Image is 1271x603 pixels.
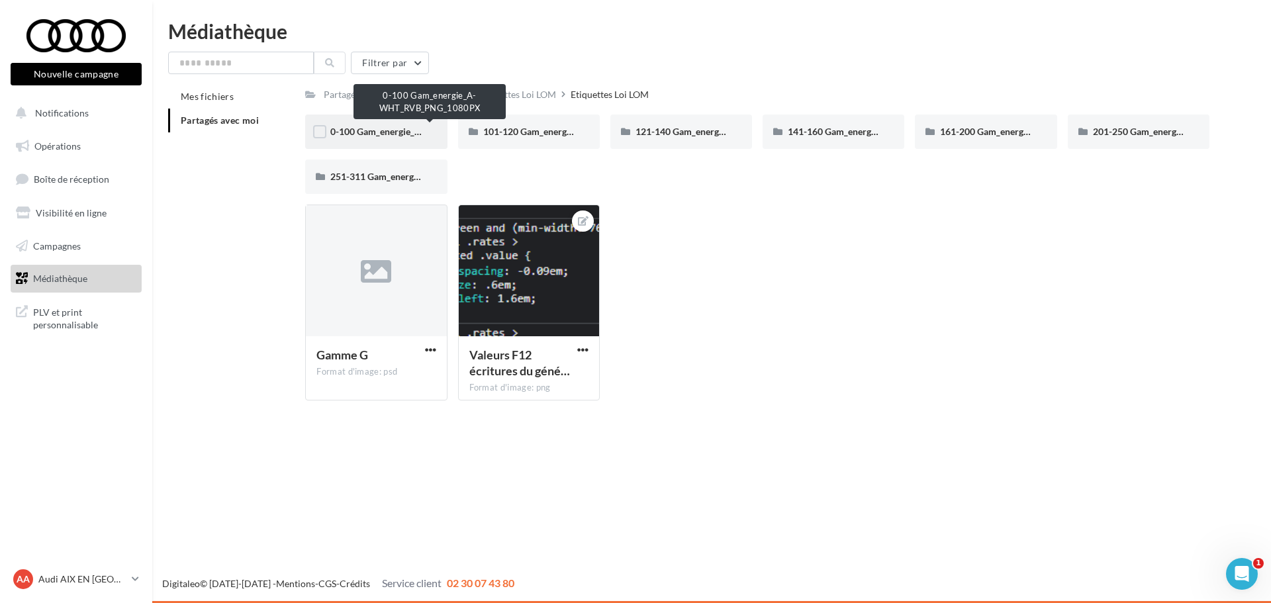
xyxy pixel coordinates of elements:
[478,88,556,101] div: Etiquettes Loi LOM
[469,348,570,378] span: Valeurs F12 écritures du générateur étiquettes CO2
[8,298,144,337] a: PLV et print personnalisable
[469,382,588,394] div: Format d'image: png
[571,88,649,101] div: Etiquettes Loi LOM
[316,366,436,378] div: Format d'image: psd
[1226,558,1258,590] iframe: Intercom live chat
[8,165,144,193] a: Boîte de réception
[318,578,336,589] a: CGS
[340,578,370,589] a: Crédits
[17,573,30,586] span: AA
[8,99,139,127] button: Notifications
[38,573,126,586] p: Audi AIX EN [GEOGRAPHIC_DATA]
[1253,558,1264,569] span: 1
[34,173,109,185] span: Boîte de réception
[181,115,259,126] span: Partagés avec moi
[168,21,1255,41] div: Médiathèque
[276,578,315,589] a: Mentions
[330,126,531,137] span: 0-100 Gam_energie_A-WHT_RVB_PNG_1080PX
[324,88,398,101] div: Partagés avec moi
[8,232,144,260] a: Campagnes
[353,84,506,119] div: 0-100 Gam_energie_A-WHT_RVB_PNG_1080PX
[316,348,368,362] span: Gamme G
[35,107,89,118] span: Notifications
[33,273,87,284] span: Médiathèque
[33,240,81,251] span: Campagnes
[36,207,107,218] span: Visibilité en ligne
[162,578,200,589] a: Digitaleo
[788,126,999,137] span: 141-160 Gam_energie_D-WHT_RVB_PNG_1080PX
[940,126,1150,137] span: 161-200 Gam_energie_E-WHT_RVB_PNG_1080PX
[8,199,144,227] a: Visibilité en ligne
[351,52,429,74] button: Filtrer par
[330,171,541,182] span: 251-311 Gam_energie_G-WHT_RVB_PNG_1080PX
[635,126,845,137] span: 121-140 Gam_energie_C-WHT_RVB_PNG_1080PX
[8,265,144,293] a: Médiathèque
[8,132,144,160] a: Opérations
[11,63,142,85] button: Nouvelle campagne
[181,91,234,102] span: Mes fichiers
[34,140,81,152] span: Opérations
[483,126,694,137] span: 101-120 Gam_energie_B-WHT_RVB_PNG_1080PX
[33,303,136,332] span: PLV et print personnalisable
[382,577,442,589] span: Service client
[447,577,514,589] span: 02 30 07 43 80
[11,567,142,592] a: AA Audi AIX EN [GEOGRAPHIC_DATA]
[162,578,514,589] span: © [DATE]-[DATE] - - -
